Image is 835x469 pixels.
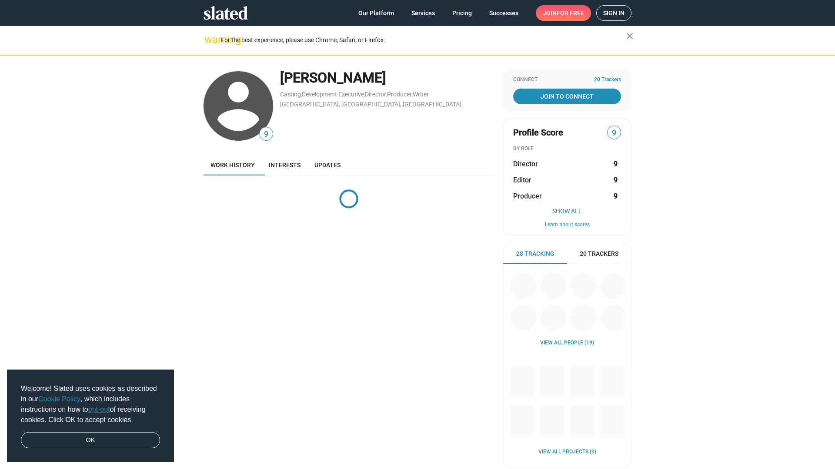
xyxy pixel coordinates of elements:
a: Pricing [445,5,479,21]
a: Joinfor free [536,5,591,21]
span: 9 [608,127,621,139]
a: [GEOGRAPHIC_DATA], [GEOGRAPHIC_DATA], [GEOGRAPHIC_DATA] [280,101,461,108]
a: dismiss cookie message [21,432,160,449]
a: View all Projects (9) [538,449,596,456]
button: Learn about scores [513,221,621,228]
span: Pricing [452,5,472,21]
span: 28 Tracking [516,250,554,258]
a: View all People (19) [540,340,594,347]
span: Work history [210,162,255,168]
span: Profile Score [513,127,563,139]
span: 9 [260,129,273,140]
a: Cookie Policy [38,395,80,403]
a: Director [365,91,386,98]
a: Interests [262,155,307,175]
mat-icon: close [625,31,635,41]
div: For the best experience, please use Chrome, Safari, or Firefox. [221,34,626,46]
span: Successes [489,5,518,21]
strong: 9 [614,192,618,201]
a: Development Executive [302,91,364,98]
span: Interests [269,162,301,168]
span: Join To Connect [515,89,619,104]
span: , [386,92,387,97]
a: Successes [482,5,525,21]
a: Producer [387,91,412,98]
span: Director [513,159,538,168]
span: Join [543,5,584,21]
a: Join To Connect [513,89,621,104]
span: for free [557,5,584,21]
span: Editor [513,175,531,185]
a: opt-out [88,406,110,413]
span: , [364,92,365,97]
span: 20 Trackers [580,250,618,258]
strong: 9 [614,159,618,168]
span: Our Platform [358,5,394,21]
a: Updates [307,155,347,175]
div: [PERSON_NAME] [280,69,494,87]
span: , [301,92,302,97]
span: Updates [314,162,341,168]
a: Sign in [596,5,631,21]
div: cookieconsent [7,370,174,462]
a: Work history [204,155,262,175]
div: BY ROLE [513,145,621,152]
strong: 9 [614,175,618,185]
span: Services [411,5,435,21]
a: Services [404,5,442,21]
span: Producer [513,192,542,201]
a: Casting [280,91,301,98]
span: Sign in [603,6,625,20]
button: Show All [513,208,621,215]
a: Our Platform [351,5,401,21]
a: Writer [413,91,429,98]
div: Connect [513,76,621,83]
mat-icon: warning [204,34,215,45]
span: 20 Trackers [594,76,621,83]
span: Welcome! Slated uses cookies as described in our , which includes instructions on how to of recei... [21,383,160,425]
